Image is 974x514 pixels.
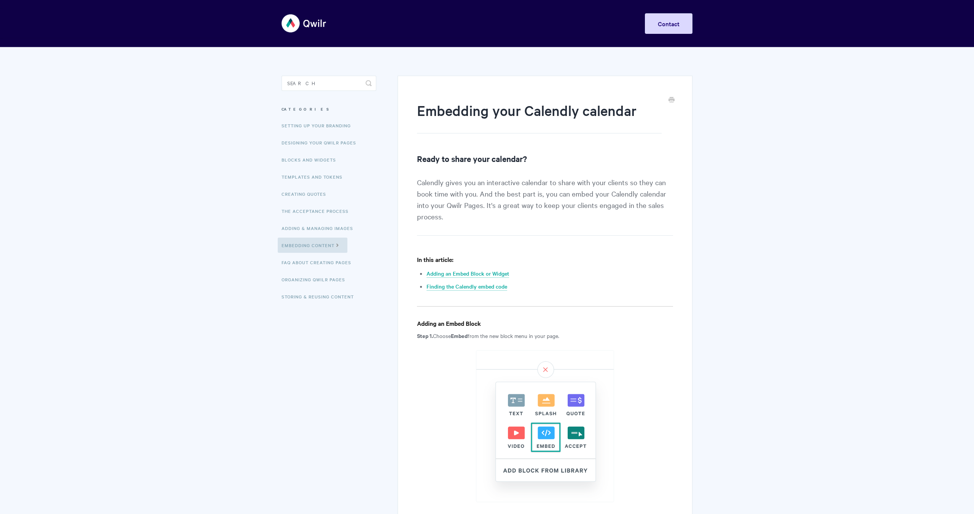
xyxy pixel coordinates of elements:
a: Print this Article [668,96,675,105]
h4: Adding an Embed Block [417,319,673,328]
a: Finding the Calendly embed code [427,282,507,291]
a: Setting up your Branding [282,118,356,133]
a: Designing Your Qwilr Pages [282,135,362,150]
strong: Step 1. [417,332,433,339]
a: FAQ About Creating Pages [282,255,357,270]
a: Organizing Qwilr Pages [282,272,351,287]
a: Blocks and Widgets [282,152,342,167]
a: Adding & Managing Images [282,221,359,236]
a: Creating Quotes [282,186,332,201]
h2: Ready to share your calendar? [417,152,673,165]
h4: In this article: [417,255,673,264]
a: Templates and Tokens [282,169,348,184]
img: Qwilr Help Center [282,9,327,38]
h1: Embedding your Calendly calendar [417,101,662,133]
a: Embedding Content [278,238,347,253]
h3: Categories [282,102,376,116]
input: Search [282,76,376,91]
strong: Embed [451,332,468,339]
a: Adding an Embed Block or Widget [427,270,509,278]
p: Choose from the new block menu in your page. [417,331,673,340]
a: The Acceptance Process [282,203,354,219]
a: Storing & Reusing Content [282,289,360,304]
a: Contact [645,13,692,34]
p: Calendly gives you an interactive calendar to share with your clients so they can book time with ... [417,176,673,236]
